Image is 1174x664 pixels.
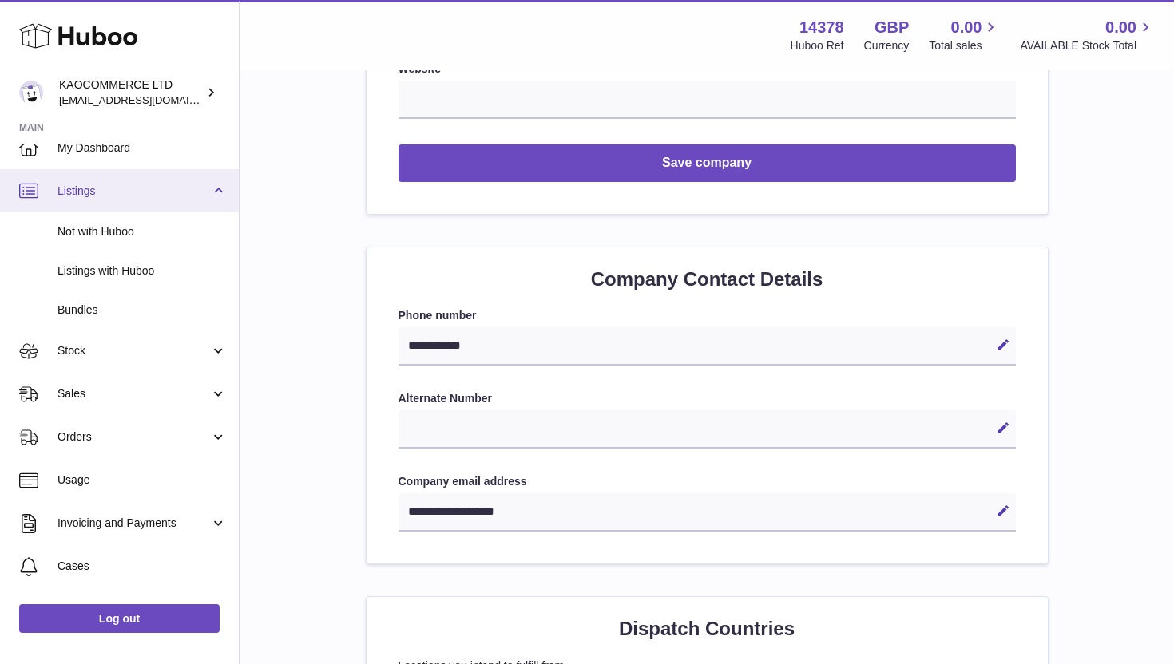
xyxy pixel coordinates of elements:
[1105,17,1136,38] span: 0.00
[399,144,1016,182] button: Save company
[58,263,227,279] span: Listings with Huboo
[58,140,227,156] span: My Dashboard
[875,17,909,38] strong: GBP
[929,38,1000,53] span: Total sales
[58,429,210,445] span: Orders
[399,391,1016,406] label: Alternate Number
[399,616,1016,642] h2: Dispatch Countries
[58,472,227,488] span: Usage
[58,224,227,239] span: Not with Huboo
[1020,38,1155,53] span: AVAILABLE Stock Total
[19,81,43,105] img: hello@lunera.co.uk
[58,184,210,199] span: Listings
[399,267,1016,292] h2: Company Contact Details
[791,38,844,53] div: Huboo Ref
[864,38,910,53] div: Currency
[58,343,210,358] span: Stock
[951,17,982,38] span: 0.00
[58,386,210,401] span: Sales
[929,17,1000,53] a: 0.00 Total sales
[59,93,235,106] span: [EMAIL_ADDRESS][DOMAIN_NAME]
[399,308,1016,323] label: Phone number
[19,604,220,633] a: Log out
[58,559,227,574] span: Cases
[1020,17,1155,53] a: 0.00 AVAILABLE Stock Total
[58,516,210,531] span: Invoicing and Payments
[58,302,227,318] span: Bundles
[799,17,844,38] strong: 14378
[59,77,203,108] div: KAOCOMMERCE LTD
[399,474,1016,489] label: Company email address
